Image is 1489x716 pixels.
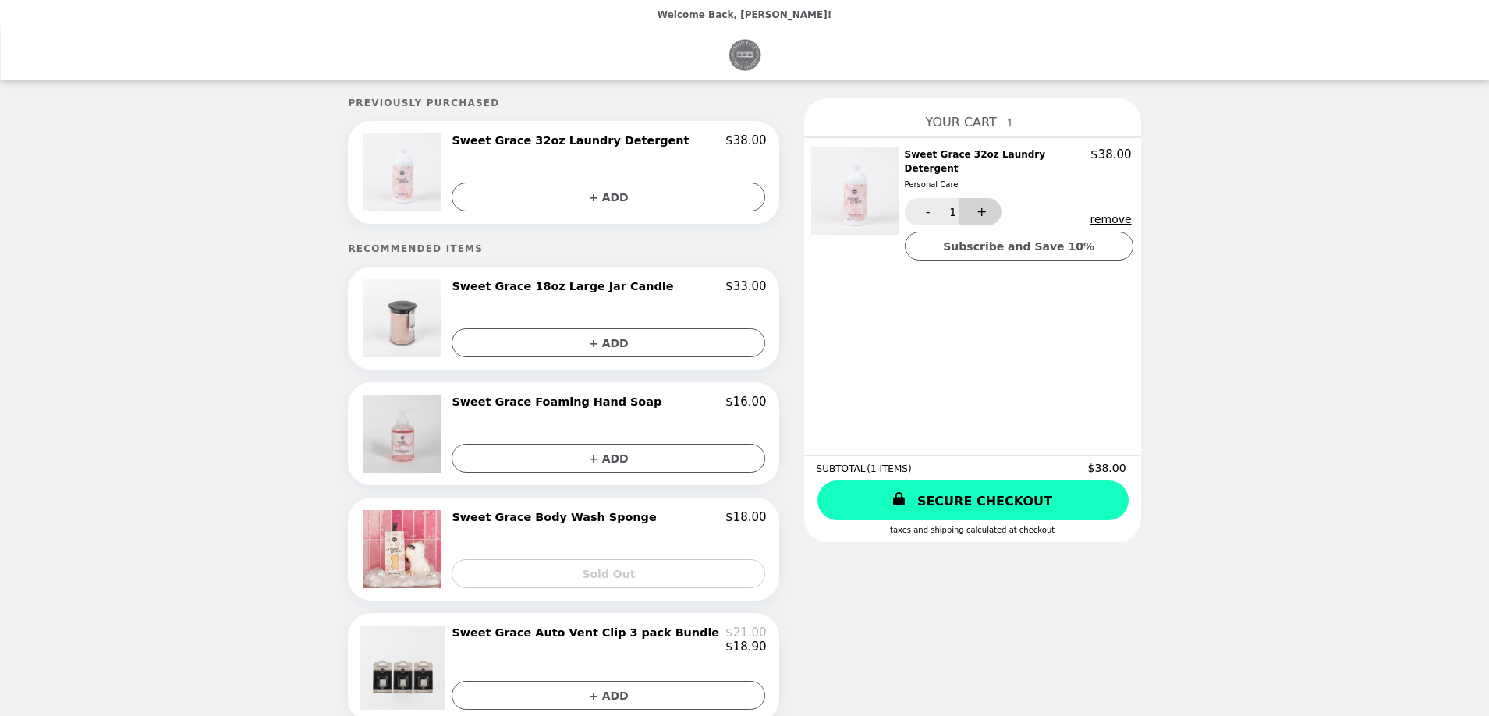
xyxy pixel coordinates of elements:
div: Personal Care [905,178,1085,192]
p: $16.00 [725,395,767,409]
h2: Sweet Grace 32oz Laundry Detergent [452,133,695,147]
button: + ADD [452,444,765,473]
span: ( 1 ITEMS ) [867,463,911,474]
p: $38.00 [725,133,767,147]
h2: Sweet Grace Auto Vent Clip 3 pack Bundle [452,626,725,640]
img: Sweet Grace Foaming Hand Soap [363,395,445,473]
a: SECURE CHECKOUT [817,480,1129,520]
h5: Previously Purchased [348,97,778,108]
h2: Sweet Grace 32oz Laundry Detergent [905,147,1091,192]
h5: Recommended Items [348,243,778,254]
h2: Sweet Grace Body Wash Sponge [452,510,662,524]
span: 1 [949,206,956,218]
h2: Sweet Grace Foaming Hand Soap [452,395,668,409]
p: $18.90 [725,640,767,654]
button: remove [1090,213,1131,225]
img: Brand Logo [729,39,760,71]
img: Sweet Grace Auto Vent Clip 3 pack Bundle [360,626,448,710]
p: $21.00 [725,626,767,640]
button: + ADD [452,681,765,710]
button: Subscribe and Save 10% [905,232,1133,261]
p: $38.00 [1090,147,1132,161]
span: $38.00 [1088,462,1129,474]
p: Welcome Back, [PERSON_NAME]! [658,9,831,20]
p: $33.00 [725,279,767,293]
p: $18.00 [725,510,767,524]
button: + [959,198,1002,225]
img: Sweet Grace Body Wash Sponge [363,510,445,588]
img: Sweet Grace 32oz Laundry Detergent [811,147,902,235]
img: Sweet Grace 32oz Laundry Detergent [363,133,445,211]
span: YOUR CART [925,115,996,129]
button: + ADD [452,183,765,211]
button: + ADD [452,328,765,357]
h2: Sweet Grace 18oz Large Jar Candle [452,279,679,293]
span: 1 [1001,114,1019,133]
div: Taxes and Shipping calculated at checkout [817,526,1129,534]
button: - [905,198,948,225]
img: Sweet Grace 18oz Large Jar Candle [363,279,445,357]
span: SUBTOTAL [817,463,867,474]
